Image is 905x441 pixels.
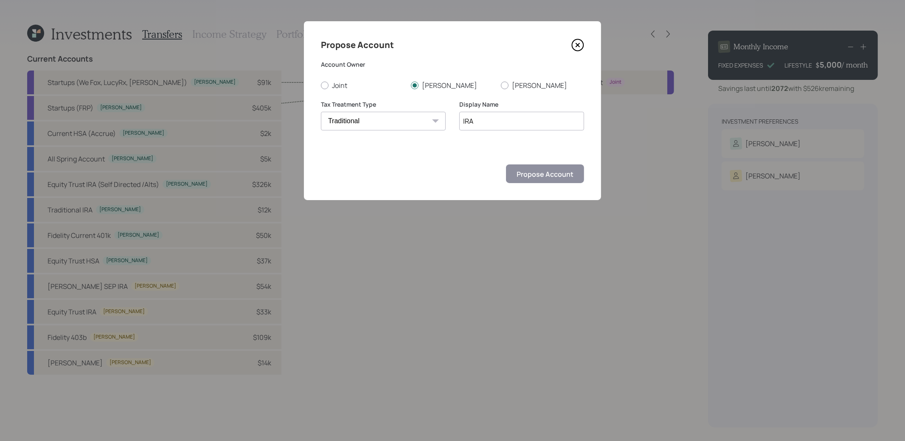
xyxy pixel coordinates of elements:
[411,81,494,90] label: [PERSON_NAME]
[321,60,584,69] label: Account Owner
[321,100,446,109] label: Tax Treatment Type
[517,170,573,179] div: Propose Account
[321,81,404,90] label: Joint
[321,38,394,52] h4: Propose Account
[459,100,584,109] label: Display Name
[506,164,584,183] button: Propose Account
[501,81,584,90] label: [PERSON_NAME]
